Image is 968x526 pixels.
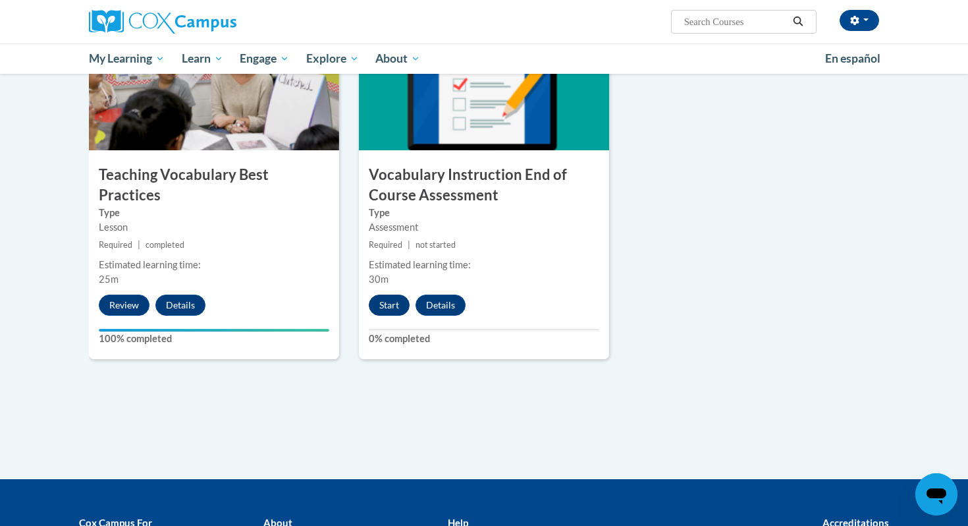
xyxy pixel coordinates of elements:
input: Search Courses [683,14,788,30]
button: Account Settings [840,10,879,31]
a: Learn [173,44,232,74]
a: About [367,44,429,74]
a: Engage [231,44,298,74]
span: About [375,51,420,67]
span: Learn [182,51,223,67]
div: Estimated learning time: [99,258,329,272]
a: My Learning [80,44,173,74]
a: En español [817,45,889,73]
button: Review [99,295,149,316]
span: | [408,240,410,250]
button: Details [155,295,205,316]
span: Engage [240,51,289,67]
span: Required [99,240,132,250]
img: Course Image [89,18,339,150]
iframe: Button to launch messaging window [915,473,957,515]
span: completed [146,240,184,250]
span: Explore [306,51,359,67]
span: not started [416,240,456,250]
button: Search [788,14,808,30]
div: Estimated learning time: [369,258,599,272]
h3: Vocabulary Instruction End of Course Assessment [359,165,609,206]
span: Required [369,240,402,250]
img: Course Image [359,18,609,150]
button: Start [369,295,410,316]
h3: Teaching Vocabulary Best Practices [89,165,339,206]
span: 25m [99,274,119,285]
span: My Learning [89,51,165,67]
span: 30m [369,274,389,285]
div: Assessment [369,220,599,235]
button: Details [416,295,466,316]
label: 100% completed [99,332,329,346]
label: 0% completed [369,332,599,346]
a: Explore [298,44,367,74]
div: Lesson [99,220,329,235]
img: Cox Campus [89,10,236,34]
a: Cox Campus [89,10,339,34]
div: Your progress [99,329,329,332]
label: Type [369,206,599,220]
label: Type [99,206,329,220]
div: Main menu [69,44,899,74]
span: En español [825,51,880,65]
span: | [138,240,140,250]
